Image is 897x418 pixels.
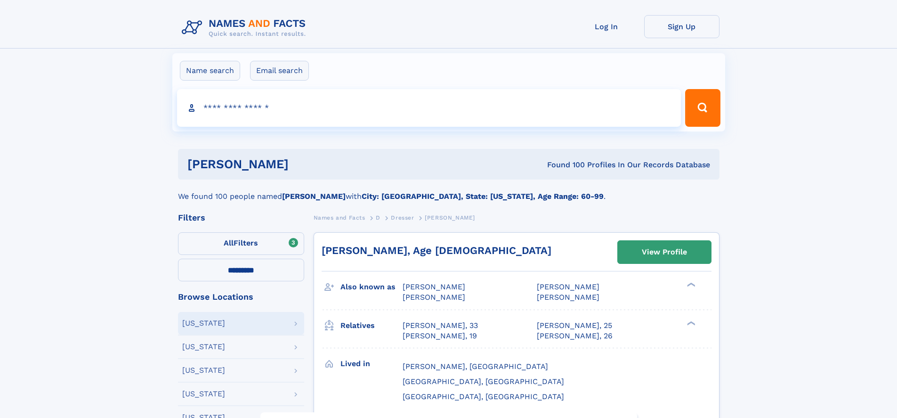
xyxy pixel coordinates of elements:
a: View Profile [618,241,711,263]
a: [PERSON_NAME], 25 [537,320,612,331]
div: ❯ [685,320,696,326]
a: [PERSON_NAME], 33 [403,320,478,331]
span: Dresser [391,214,414,221]
h3: Also known as [340,279,403,295]
label: Filters [178,232,304,255]
div: [US_STATE] [182,390,225,398]
a: Log In [569,15,644,38]
span: [PERSON_NAME] [425,214,475,221]
a: [PERSON_NAME], Age [DEMOGRAPHIC_DATA] [322,245,551,256]
span: [GEOGRAPHIC_DATA], [GEOGRAPHIC_DATA] [403,377,564,386]
span: All [224,238,234,247]
button: Search Button [685,89,720,127]
a: D [376,212,380,223]
a: Names and Facts [314,212,365,223]
h1: [PERSON_NAME] [187,158,418,170]
div: We found 100 people named with . [178,180,719,202]
div: ❯ [685,282,696,288]
div: [US_STATE] [182,367,225,374]
span: [PERSON_NAME] [403,293,465,302]
a: Dresser [391,212,414,223]
div: Browse Locations [178,293,304,301]
div: [US_STATE] [182,343,225,351]
label: Name search [180,61,240,81]
span: [PERSON_NAME] [403,282,465,291]
div: View Profile [642,241,687,263]
span: [PERSON_NAME] [537,282,599,291]
a: [PERSON_NAME], 19 [403,331,477,341]
span: [GEOGRAPHIC_DATA], [GEOGRAPHIC_DATA] [403,392,564,401]
h3: Relatives [340,318,403,334]
a: [PERSON_NAME], 26 [537,331,613,341]
div: Filters [178,213,304,222]
a: Sign Up [644,15,719,38]
div: Found 100 Profiles In Our Records Database [418,160,710,170]
span: [PERSON_NAME] [537,293,599,302]
img: Logo Names and Facts [178,15,314,41]
b: [PERSON_NAME] [282,192,346,201]
b: City: [GEOGRAPHIC_DATA], State: [US_STATE], Age Range: 60-99 [362,192,604,201]
div: [US_STATE] [182,320,225,327]
span: D [376,214,380,221]
label: Email search [250,61,309,81]
input: search input [177,89,681,127]
h3: Lived in [340,356,403,372]
span: [PERSON_NAME], [GEOGRAPHIC_DATA] [403,362,548,371]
